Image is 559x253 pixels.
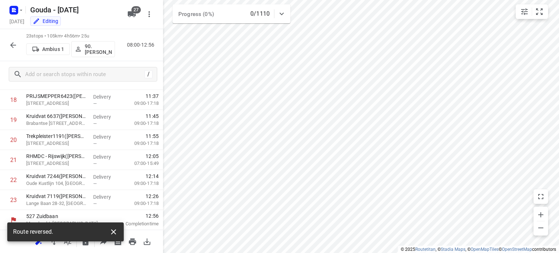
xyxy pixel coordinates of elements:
[146,112,159,120] span: 11:45
[93,133,120,141] p: Delivery
[131,6,141,13] span: 27
[26,153,87,160] p: RHMDC - Rijswijk(Conny Haak)
[123,100,159,107] p: 09:00-17:18
[26,33,115,40] p: 23 stops • 105km • 4h56m • 25u
[124,7,139,21] button: 27
[401,247,556,252] li: © 2025 , © , © © contributors
[26,133,87,140] p: Trekpleister1191(A.S. Watson - Actie Trekpleister)
[123,180,159,187] p: 09:00-17:18
[146,92,159,100] span: 11:37
[93,201,97,206] span: —
[26,100,87,107] p: [STREET_ADDRESS]
[26,200,87,207] p: Lange Baan 28-32, Nootdorp
[93,161,97,166] span: —
[85,43,112,55] p: 90.[PERSON_NAME]
[26,213,102,220] p: 527 Zuidbaan
[10,137,17,143] div: 20
[10,96,17,103] div: 18
[42,46,64,52] p: Ambius 1
[502,247,532,252] a: OpenStreetMap
[142,7,156,21] button: More
[93,113,120,120] p: Delivery
[441,247,465,252] a: Stadia Maps
[10,197,17,203] div: 23
[93,181,97,186] span: —
[26,193,87,200] p: Kruidvat 7119(A.S. Watson - Actie Kruidvat)
[26,160,87,167] p: [STREET_ADDRESS]
[10,177,17,183] div: 22
[93,141,97,146] span: —
[111,212,159,220] span: 12:56
[250,9,270,18] p: 0/1110
[146,133,159,140] span: 11:55
[33,17,58,25] div: You are currently in edit mode.
[93,193,120,201] p: Delivery
[10,157,17,163] div: 21
[26,120,87,127] p: Brabantse Turfmarkt 79-81, Delft
[146,173,159,180] span: 12:14
[471,247,499,252] a: OpenMapTiles
[140,238,154,245] span: Download route
[26,140,87,147] p: [STREET_ADDRESS]
[26,112,87,120] p: Kruidvat 6637(A.S. Watson - Actie Kruidvat)
[13,228,53,236] span: Route reversed.
[517,4,532,19] button: Map settings
[127,41,157,49] p: 08:00-12:56
[26,92,87,100] p: PRIJSMEPPER6423(A.S. Watson - Actie Prijsmepper)
[26,173,87,180] p: Kruidvat 7244(A.S. Watson - Actie Kruidvat)
[123,160,159,167] p: 07:00-15:49
[10,116,17,123] div: 19
[146,193,159,200] span: 12:26
[123,120,159,127] p: 09:00-17:18
[532,4,547,19] button: Fit zoom
[93,101,97,106] span: —
[26,43,70,55] button: Ambius 1
[146,153,159,160] span: 12:05
[125,238,140,245] span: Print route
[93,173,120,181] p: Delivery
[144,70,152,78] div: /
[7,17,27,25] h5: Project date
[173,4,290,23] div: Progress (0%)0/1110
[93,93,120,100] p: Delivery
[25,69,144,80] input: Add or search stops within route
[123,200,159,207] p: 09:00-17:18
[111,220,159,228] p: Completion time
[93,153,120,161] p: Delivery
[26,180,87,187] p: Oude Kustlijn 104, Den Haag
[178,11,214,17] span: Progress (0%)
[516,4,548,19] div: small contained button group
[93,121,97,126] span: —
[123,140,159,147] p: 09:00-17:18
[71,41,115,57] button: 90.[PERSON_NAME]
[27,4,122,16] h5: Rename
[415,247,436,252] a: Routetitan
